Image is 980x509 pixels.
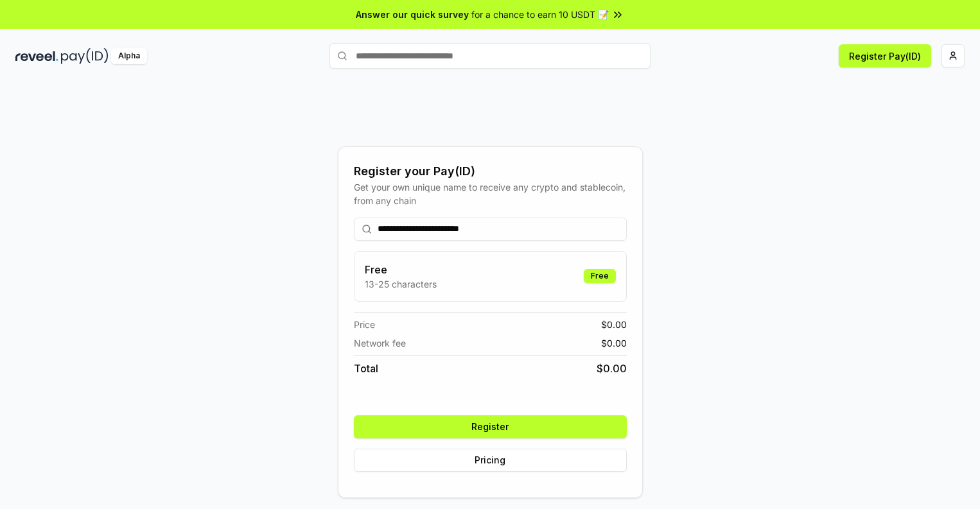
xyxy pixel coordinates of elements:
[354,415,627,438] button: Register
[365,277,437,291] p: 13-25 characters
[354,318,375,331] span: Price
[15,48,58,64] img: reveel_dark
[111,48,147,64] div: Alpha
[354,336,406,350] span: Network fee
[584,269,616,283] div: Free
[839,44,931,67] button: Register Pay(ID)
[354,162,627,180] div: Register your Pay(ID)
[354,180,627,207] div: Get your own unique name to receive any crypto and stablecoin, from any chain
[601,318,627,331] span: $ 0.00
[365,262,437,277] h3: Free
[471,8,609,21] span: for a chance to earn 10 USDT 📝
[597,361,627,376] span: $ 0.00
[356,8,469,21] span: Answer our quick survey
[61,48,109,64] img: pay_id
[354,361,378,376] span: Total
[601,336,627,350] span: $ 0.00
[354,449,627,472] button: Pricing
